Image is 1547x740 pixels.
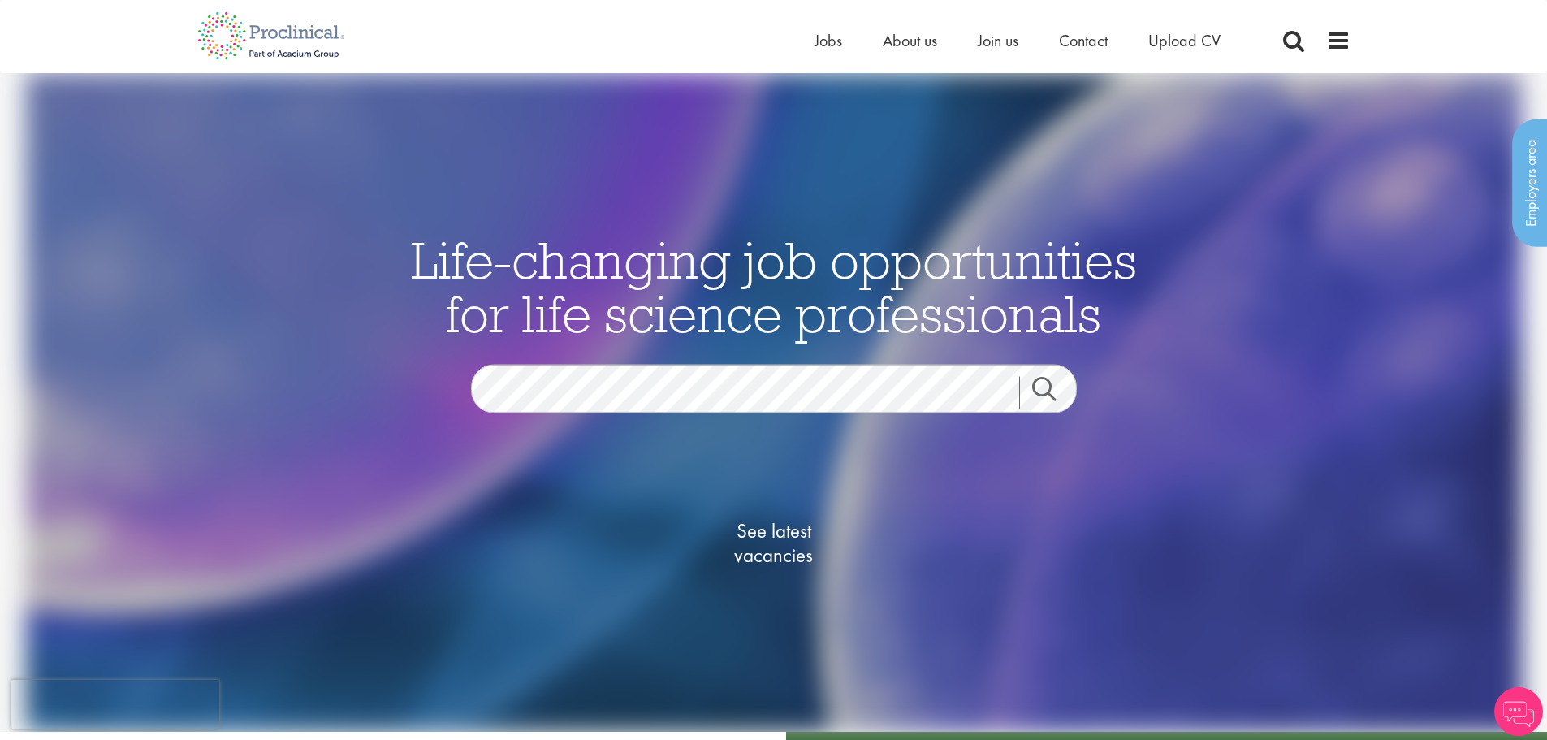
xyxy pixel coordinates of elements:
[693,454,855,633] a: See latestvacancies
[883,30,937,51] a: About us
[1059,30,1108,51] a: Contact
[11,680,219,729] iframe: reCAPTCHA
[978,30,1018,51] a: Join us
[25,73,1522,732] img: candidate home
[1494,687,1543,736] img: Chatbot
[693,519,855,568] span: See latest vacancies
[815,30,842,51] a: Jobs
[411,227,1137,346] span: Life-changing job opportunities for life science professionals
[1019,377,1089,409] a: Job search submit button
[1148,30,1221,51] a: Upload CV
